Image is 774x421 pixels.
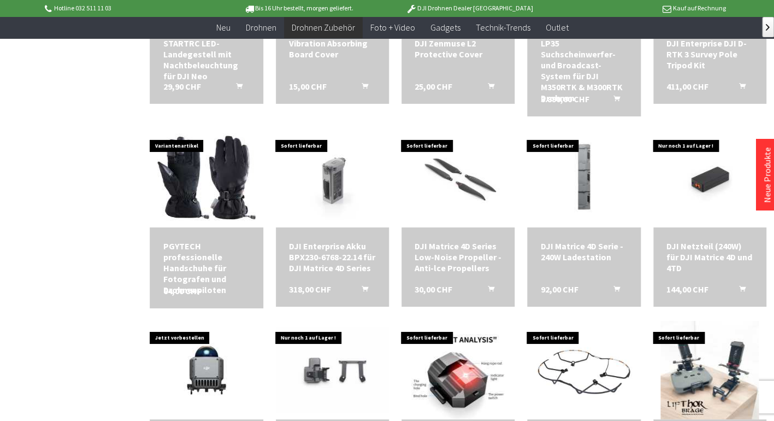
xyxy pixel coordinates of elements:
div: LP35 Suchscheinwerfer- und Broadcast-System für DJI M350RTK & M300RTK Drohnen [540,38,627,103]
button: In den Warenkorb [348,81,375,95]
button: In den Warenkorb [474,284,500,298]
span: 144,00 CHF [666,284,708,295]
a: DJI Matrice 4D Serie - 240W Ladestation 92,00 CHF In den Warenkorb [540,241,627,262]
button: In den Warenkorb [600,284,627,298]
div: DJI Matrice 4D Series Low-Noise Propeller - Anti-lce Propellers [415,241,501,273]
a: Vibration Absorbing Board Cover 15,00 CHF In den Warenkorb [289,38,376,60]
p: Bis 16 Uhr bestellt, morgen geliefert. [214,2,384,15]
span: 15,00 CHF [289,81,327,92]
p: Kauf auf Rechnung [555,2,725,15]
img: DJI Matrice 4D Series Low-Noise Propeller - Anti-lce Propellers [401,136,515,220]
span: 411,00 CHF [666,81,708,92]
span: 25,00 CHF [415,81,452,92]
span: Foto + Video [370,22,415,33]
span: Neu [216,22,231,33]
a: Gadgets [422,16,468,39]
a: DJI Matrice 4D Series Low-Noise Propeller - Anti-lce Propellers 30,00 CHF In den Warenkorb [415,241,501,273]
img: DJI Matrice 4D Serie - 240W Ladestation [535,129,633,227]
span: 29,90 CHF [163,81,200,92]
a: DJI Enterprise DJI D-RTK 3 Survey Pole Tripod Kit 411,00 CHF In den Warenkorb [666,38,753,71]
span: 92,00 CHF [540,284,578,295]
img: DJI Enterprise Halter CZ-01 DJI Dock 3 Fahrzeugmontierte Gimbal-Halterung [276,328,389,412]
img: PGYTECH professionelle Handschuhe für Fotografen und Drohnenpiloten [157,129,256,227]
div: DJI Matrice 4D Serie - 240W Ladestation [540,241,627,262]
img: DJI Netzteil (240W) für DJI Matrice 4D und 4TD [653,136,766,220]
p: Hotline 032 511 11 03 [43,2,213,15]
div: PGYTECH professionelle Handschuhe für Fotografen und Drohnenpiloten [163,241,250,295]
a: LP35 Suchscheinwerfer- und Broadcast-System für DJI M350RTK & M300RTK Drohnen 3.890,00 CHF In den... [540,38,627,103]
a: Foto + Video [363,16,422,39]
div: Vibration Absorbing Board Cover [289,38,376,60]
span:  [766,24,770,31]
button: In den Warenkorb [348,284,375,298]
a: Technik-Trends [468,16,537,39]
button: In den Warenkorb [726,81,752,95]
a: Outlet [537,16,576,39]
a: PGYTECH professionelle Handschuhe für Fotografen und Drohnenpiloten 64,00 CHF [163,241,250,295]
button: In den Warenkorb [223,81,249,95]
span: 30,00 CHF [415,284,452,295]
span: 318,00 CHF [289,284,331,295]
span: Outlet [545,22,568,33]
p: DJI Drohnen Dealer [GEOGRAPHIC_DATA] [384,2,554,15]
span: Technik-Trends [475,22,530,33]
a: DJI Enterprise Akku BPX230-6768-22.14 für DJI Matrice 4D Series 318,00 CHF In den Warenkorb [289,241,376,273]
button: In den Warenkorb [600,93,627,108]
a: Drohnen Zubehör [284,16,363,39]
button: In den Warenkorb [474,81,500,95]
a: Neue Produkte [761,147,772,203]
span: 3.890,00 CHF [540,93,589,104]
a: DJI Zenmuse L2 Protective Cover 25,00 CHF In den Warenkorb [415,38,501,60]
span: Drohnen Zubehör [292,22,355,33]
span: 64,00 CHF [163,285,200,296]
div: DJI Netzteil (240W) für DJI Matrice 4D und 4TD [666,241,753,273]
div: STARTRC LED-Landegestell mit Nachtbeleuchtung für DJI Neo [163,38,250,81]
a: Drohnen [238,16,284,39]
img: DJI Enterprise Matrice 4 Serie Propellerschutz [527,335,640,406]
a: Neu [209,16,238,39]
div: DJI Enterprise Akku BPX230-6768-22.14 für DJI Matrice 4D Series [289,241,376,273]
img: Universales Abwurf-System für Mini-Drohnen [411,321,505,419]
button: In den Warenkorb [726,284,752,298]
img: DJI Matrice 4D Hinderniserkennungsmodul [157,321,256,419]
img: LifThor Tablet Halterung Brage für DJI RC-N Serie [660,321,759,419]
div: DJI Enterprise DJI D-RTK 3 Survey Pole Tripod Kit [666,38,753,71]
a: DJI Netzteil (240W) für DJI Matrice 4D und 4TD 144,00 CHF In den Warenkorb [666,241,753,273]
div: DJI Zenmuse L2 Protective Cover [415,38,501,60]
span: Gadgets [430,22,460,33]
img: DJI Enterprise Akku BPX230-6768-22.14 für DJI Matrice 4D Series [276,136,389,220]
a: STARTRC LED-Landegestell mit Nachtbeleuchtung für DJI Neo 29,90 CHF In den Warenkorb [163,38,250,81]
span: Drohnen [246,22,276,33]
